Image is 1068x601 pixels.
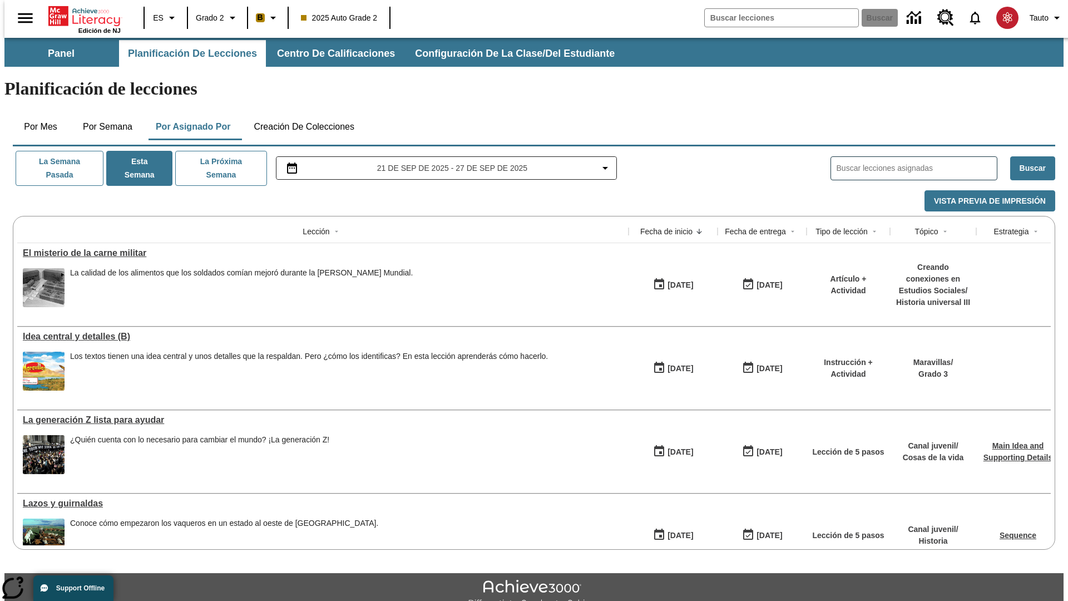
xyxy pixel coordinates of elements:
button: Seleccione el intervalo de fechas opción del menú [281,161,612,175]
button: Perfil/Configuración [1025,8,1068,28]
div: Lazos y guirnaldas [23,499,623,509]
button: 09/21/25: Primer día en que estuvo disponible la lección [649,525,697,546]
button: Grado: Grado 2, Elige un grado [191,8,244,28]
input: Buscar lecciones asignadas [837,160,997,176]
button: Boost El color de la clase es anaranjado claro. Cambiar el color de la clase. [251,8,284,28]
div: [DATE] [667,278,693,292]
a: El misterio de la carne militar , Lecciones [23,248,623,258]
span: Panel [48,47,75,60]
button: Centro de calificaciones [268,40,404,67]
div: Conoce cómo empezaron los vaqueros en un estado al oeste de [GEOGRAPHIC_DATA]. [70,519,378,528]
a: Centro de recursos, Se abrirá en una pestaña nueva. [931,3,961,33]
button: 09/21/25: Último día en que podrá accederse la lección [738,441,786,462]
button: Sort [693,225,706,238]
div: Los textos tienen una idea central y unos detalles que la respaldan. Pero ¿cómo los identificas? ... [70,352,548,361]
button: Esta semana [106,151,172,186]
button: Support Offline [33,575,113,601]
span: Conoce cómo empezaron los vaqueros en un estado al oeste de Estados Unidos. [70,519,378,558]
span: Edición de NJ [78,27,121,34]
svg: Collapse Date Range Filter [599,161,612,175]
p: Maravillas / [913,357,953,368]
div: [DATE] [756,445,782,459]
div: La generación Z lista para ayudar [23,415,623,425]
div: Subbarra de navegación [4,38,1064,67]
button: La próxima semana [175,151,266,186]
div: [DATE] [756,529,782,543]
div: El misterio de la carne militar [23,248,623,258]
div: Lección [303,226,329,237]
span: 21 de sep de 2025 - 27 de sep de 2025 [377,162,527,174]
span: B [258,11,263,24]
div: Idea central y detalles (B) [23,332,623,342]
img: paniolos hawaianos (vaqueros) arreando ganado [23,519,65,558]
button: Sort [938,225,952,238]
a: Idea central y detalles (B), Lecciones [23,332,623,342]
div: Los textos tienen una idea central y unos detalles que la respaldan. Pero ¿cómo los identificas? ... [70,352,548,391]
button: Escoja un nuevo avatar [990,3,1025,32]
h1: Planificación de lecciones [4,78,1064,99]
p: Canal juvenil / [903,440,964,452]
span: Planificación de lecciones [128,47,257,60]
a: Lazos y guirnaldas, Lecciones [23,499,623,509]
button: Lenguaje: ES, Selecciona un idioma [148,8,184,28]
a: Sequence [1000,531,1036,540]
div: Fecha de entrega [725,226,786,237]
button: Buscar [1010,156,1055,180]
button: Por asignado por [147,114,240,140]
a: La generación Z lista para ayudar , Lecciones [23,415,623,425]
button: 09/21/25: Último día en que podrá accederse la lección [738,274,786,295]
a: Portada [48,5,121,27]
button: Abrir el menú lateral [9,2,42,35]
div: Tópico [914,226,938,237]
p: Lección de 5 pasos [812,530,884,541]
button: Sort [786,225,799,238]
span: Configuración de la clase/del estudiante [415,47,615,60]
span: Centro de calificaciones [277,47,395,60]
div: [DATE] [667,445,693,459]
button: Sort [868,225,881,238]
img: Fotografía en blanco y negro que muestra cajas de raciones de comida militares con la etiqueta U.... [23,268,65,307]
div: ¿Quién cuenta con lo necesario para cambiar el mundo? ¡La generación Z! [70,435,329,445]
button: Por semana [74,114,141,140]
p: Lección de 5 pasos [812,446,884,458]
button: Por mes [13,114,68,140]
div: [DATE] [756,362,782,376]
button: 09/21/25: Primer día en que estuvo disponible la lección [649,274,697,295]
div: [DATE] [756,278,782,292]
img: avatar image [996,7,1018,29]
p: Creando conexiones en Estudios Sociales / [896,262,971,297]
button: Configuración de la clase/del estudiante [406,40,624,67]
p: Artículo + Actividad [812,273,884,297]
img: portada de Maravillas de tercer grado: una mariposa vuela sobre un campo y un río, con montañas a... [23,352,65,391]
div: Fecha de inicio [640,226,693,237]
span: Grado 2 [196,12,224,24]
p: Historia universal III [896,297,971,308]
span: ES [153,12,164,24]
input: Buscar campo [705,9,858,27]
a: Centro de información [900,3,931,33]
span: Tauto [1030,12,1049,24]
p: Canal juvenil / [908,524,958,535]
div: La calidad de los alimentos que los soldados comían mejoró durante la Segunda Guerra Mundial. [70,268,413,307]
button: Sort [1029,225,1042,238]
div: [DATE] [667,529,693,543]
p: Historia [908,535,958,547]
button: 09/21/25: Primer día en que estuvo disponible la lección [649,441,697,462]
button: 09/21/25: Último día en que podrá accederse la lección [738,358,786,379]
div: ¿Quién cuenta con lo necesario para cambiar el mundo? ¡La generación Z! [70,435,329,474]
button: Sort [330,225,343,238]
p: Instrucción + Actividad [812,357,884,380]
a: Notificaciones [961,3,990,32]
a: Main Idea and Supporting Details [983,441,1052,462]
button: Planificación de lecciones [119,40,266,67]
span: Support Offline [56,584,105,592]
button: 09/21/25: Primer día en que estuvo disponible la lección [649,358,697,379]
p: Grado 3 [913,368,953,380]
div: Portada [48,4,121,34]
div: [DATE] [667,362,693,376]
button: 09/21/25: Último día en que podrá accederse la lección [738,525,786,546]
div: Estrategia [993,226,1029,237]
p: Cosas de la vida [903,452,964,464]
